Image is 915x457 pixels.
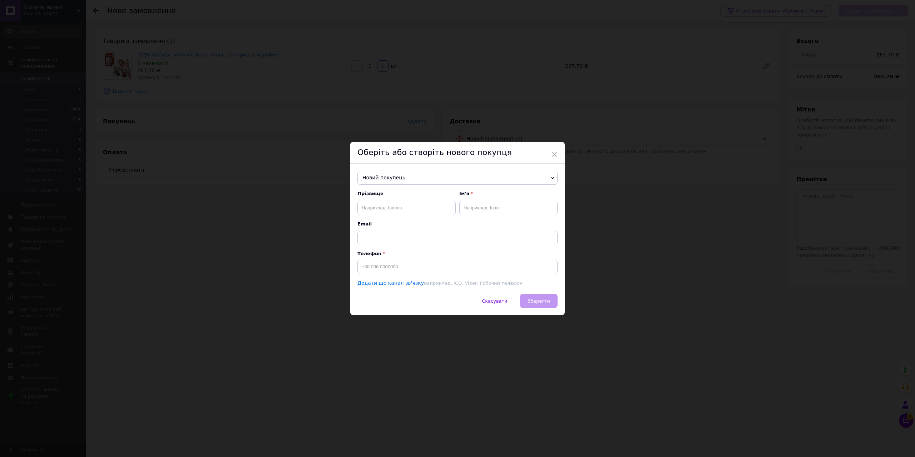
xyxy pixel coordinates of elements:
span: наприклад, ICQ, Viber, Робочий телефон [424,280,523,286]
p: Телефон [357,251,558,256]
span: Прізвище [357,190,456,197]
input: +38 096 0000000 [357,260,558,274]
input: Наприклад: Іванов [357,201,456,215]
button: Скасувати [474,294,515,308]
span: Ім'я [459,190,558,197]
input: Наприклад: Іван [459,201,558,215]
span: Новий покупець [357,171,558,185]
a: Додати ще канал зв'язку [357,280,424,286]
span: × [551,148,558,160]
div: Оберіть або створіть нового покупця [350,142,565,164]
span: Скасувати [482,298,507,304]
span: Email [357,221,558,227]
